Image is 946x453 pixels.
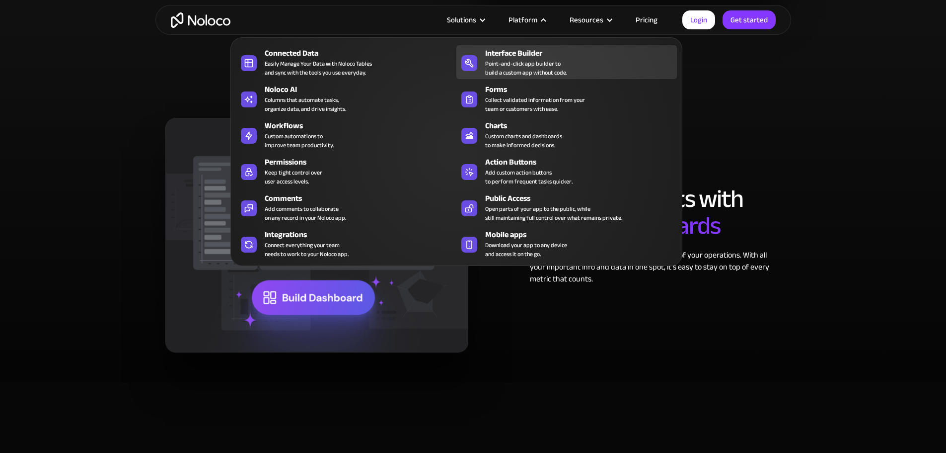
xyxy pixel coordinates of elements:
div: Platform [509,13,537,26]
a: Get started [723,10,776,29]
a: Noloco AIColumns that automate tasks,organize data, and drive insights. [236,82,456,115]
div: Comments [265,192,461,204]
div: Custom charts and dashboards to make informed decisions. [485,132,562,150]
a: Action ButtonsAdd custom action buttonsto perform frequent tasks quicker. [456,154,677,188]
div: Solutions [435,13,496,26]
a: Login [682,10,715,29]
a: Mobile appsDownload your app to any deviceand access it on the go. [456,227,677,261]
div: Resources [570,13,603,26]
a: ChartsCustom charts and dashboardsto make informed decisions. [456,118,677,152]
a: PermissionsKeep tight control overuser access levels. [236,154,456,188]
div: Interface Builder [485,47,681,59]
div: Point-and-click app builder to build a custom app without code. [485,59,567,77]
a: home [171,12,230,28]
div: Design dashboards that give you a clear view of your operations. With all your important info and... [530,249,781,285]
nav: Platform [230,23,682,266]
div: Easily Manage Your Data with Noloco Tables and sync with the tools you use everyday. [265,59,372,77]
a: FormsCollect validated information from yourteam or customers with ease. [456,82,677,115]
div: Charts [485,120,681,132]
div: Collect validated information from your team or customers with ease. [485,95,585,113]
a: Connected DataEasily Manage Your Data with Noloco Tablesand sync with the tools you use everyday. [236,45,456,79]
div: Noloco AI [265,84,461,95]
div: Custom automations to improve team productivity. [265,132,334,150]
div: Connect everything your team needs to work to your Noloco app. [265,241,349,259]
a: CommentsAdd comments to collaborateon any record in your Noloco app. [236,190,456,224]
div: Mobile apps [485,229,681,241]
div: Integrations [265,229,461,241]
div: Connected Data [265,47,461,59]
a: IntegrationsConnect everything your teamneeds to work to your Noloco app. [236,227,456,261]
div: Resources [557,13,623,26]
div: Action Buttons [485,156,681,168]
div: Forms [485,84,681,95]
a: Public AccessOpen parts of your app to the public, whilestill maintaining full control over what ... [456,190,677,224]
div: Keep tight control over user access levels. [265,168,322,186]
a: WorkflowsCustom automations toimprove team productivity. [236,118,456,152]
div: Platform [496,13,557,26]
div: Add comments to collaborate on any record in your Noloco app. [265,204,346,222]
div: Public Access [485,192,681,204]
div: Workflows [265,120,461,132]
span: Download your app to any device and access it on the go. [485,241,567,259]
div: Solutions [447,13,476,26]
div: Permissions [265,156,461,168]
div: Add custom action buttons to perform frequent tasks quicker. [485,168,573,186]
div: Open parts of your app to the public, while still maintaining full control over what remains priv... [485,204,622,222]
a: Interface BuilderPoint-and-click app builder tobuild a custom app without code. [456,45,677,79]
a: Pricing [623,13,670,26]
div: Columns that automate tasks, organize data, and drive insights. [265,95,346,113]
